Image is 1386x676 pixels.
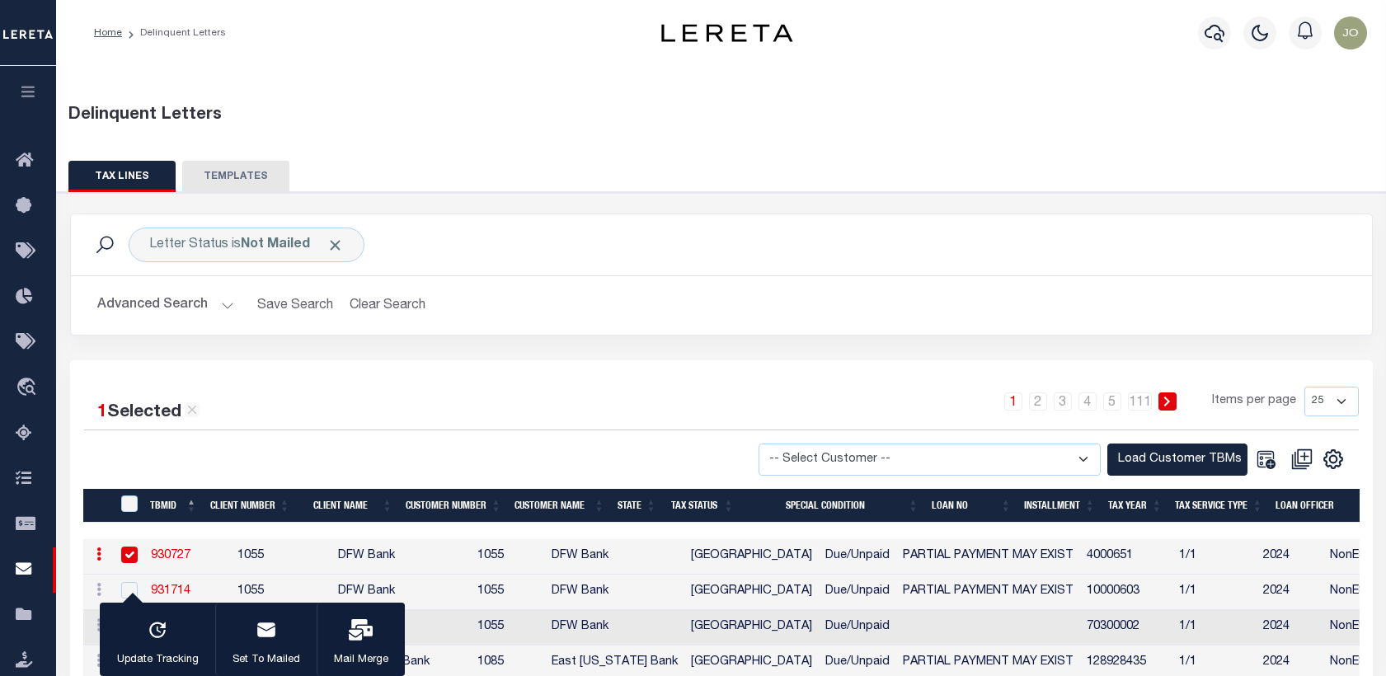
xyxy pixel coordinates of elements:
td: 2024 [1257,539,1323,575]
th: STATE: activate to sort column ascending [611,489,663,523]
li: Delinquent Letters [122,26,226,40]
a: 4 [1078,392,1097,411]
th: Tax Status: activate to sort column ascending [663,489,740,523]
span: 1085 [477,656,504,668]
span: 1055 [477,550,504,561]
a: 2 [1029,392,1047,411]
button: TEMPLATES [182,161,289,192]
td: DFW Bank [545,539,684,575]
a: 3 [1054,392,1072,411]
a: 5 [1103,392,1121,411]
td: 2024 [1257,610,1323,645]
span: Due/Unpaid [825,550,890,561]
td: [GEOGRAPHIC_DATA] [684,610,819,645]
th: Tax Service Type: activate to sort column ascending [1168,489,1269,523]
td: DFW Bank [545,575,684,610]
td: 70300002 [1080,610,1172,645]
p: Mail Merge [334,652,388,669]
span: Due/Unpaid [825,656,890,668]
button: Save Search [247,289,343,322]
th: LOAN NO: activate to sort column ascending [925,489,1017,523]
a: 1 [1004,392,1022,411]
th: TBMID: activate to sort column descending [143,489,204,523]
td: DFW Bank [545,610,684,645]
a: Home [94,28,122,38]
span: 1055 [237,550,264,561]
th: Customer Number: activate to sort column ascending [399,489,508,523]
td: 2024 [1257,575,1323,610]
button: Load Customer TBMs [1107,444,1247,476]
span: Due/Unpaid [825,585,890,597]
div: Letter Status is [129,228,364,262]
i: travel_explore [16,378,42,399]
th: Installment: activate to sort column ascending [1017,489,1102,523]
td: [GEOGRAPHIC_DATA] [684,575,819,610]
span: 1055 [477,585,504,597]
button: Advanced Search [97,289,234,322]
span: Items per page [1212,392,1296,411]
th: Client Number: activate to sort column ascending [204,489,297,523]
span: PARTIAL PAYMENT MAY EXIST [903,550,1074,561]
img: logo-dark.svg [661,24,793,42]
button: TAX LINES [68,161,176,192]
td: 1/1 [1172,539,1257,575]
span: PARTIAL PAYMENT MAY EXIST [903,656,1074,668]
td: 1/1 [1172,575,1257,610]
td: [GEOGRAPHIC_DATA] [684,539,819,575]
span: Click to Remove [327,237,344,254]
a: 111 [1128,392,1152,411]
th: Tax Year: activate to sort column ascending [1102,489,1168,523]
td: 1/1 [1172,610,1257,645]
span: Due/Unpaid [825,621,890,632]
th: Customer Name: activate to sort column ascending [508,489,611,523]
td: 4000651 [1080,539,1172,575]
p: Update Tracking [117,652,199,669]
span: 1 [97,404,107,421]
span: 1055 [477,621,504,632]
span: DFW Bank [338,550,395,561]
a: 930727 [151,550,190,561]
a: 931714 [151,585,190,597]
span: 1055 [237,585,264,597]
b: Not Mailed [241,238,310,251]
p: Set To Mailed [233,652,300,669]
button: Clear Search [343,289,433,322]
img: svg+xml;base64,PHN2ZyB4bWxucz0iaHR0cDovL3d3dy53My5vcmcvMjAwMC9zdmciIHBvaW50ZXItZXZlbnRzPSJub25lIi... [1334,16,1367,49]
td: 10000603 [1080,575,1172,610]
th: Special Condition: activate to sort column ascending [740,489,925,523]
span: DFW Bank [338,585,395,597]
div: Selected [97,400,200,426]
span: PARTIAL PAYMENT MAY EXIST [903,585,1074,597]
th: LOAN OFFICER: activate to sort column ascending [1269,489,1373,523]
div: Delinquent Letters [68,103,1374,128]
th: Client Name: activate to sort column ascending [297,489,399,523]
